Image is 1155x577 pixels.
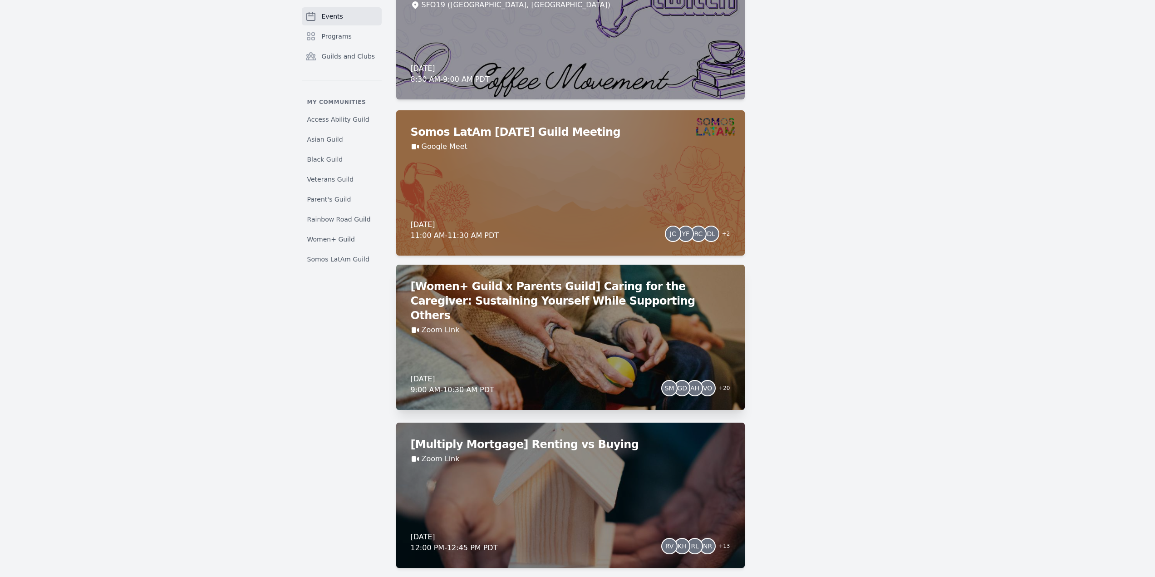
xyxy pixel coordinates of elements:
span: RV [665,543,674,549]
span: Black Guild [307,155,343,164]
h2: Somos LatAm [DATE] Guild Meeting [411,125,730,139]
a: Veterans Guild [302,171,382,187]
span: NR [703,543,712,549]
a: Rainbow Road Guild [302,211,382,227]
span: Events [322,12,343,21]
span: Guilds and Clubs [322,52,375,61]
a: Black Guild [302,151,382,168]
span: GD [677,385,687,391]
span: Rainbow Road Guild [307,215,371,224]
a: Guilds and Clubs [302,47,382,65]
a: Zoom Link [422,454,460,464]
a: Somos LatAm [DATE] Guild MeetingGoogle Meet[DATE]11:00 AM-11:30 AM PDTJCYFRCDL+2 [396,110,745,256]
span: YF [682,231,689,237]
a: Zoom Link [422,325,460,335]
a: Women+ Guild [302,231,382,247]
a: Parent's Guild [302,191,382,207]
span: + 13 [713,541,730,553]
div: [DATE] 11:00 AM - 11:30 AM PDT [411,219,499,241]
div: [DATE] 8:30 AM - 9:00 AM PDT [411,63,490,85]
span: DL [707,231,716,237]
span: Access Ability Guild [307,115,369,124]
span: Veterans Guild [307,175,354,184]
span: Somos LatAm Guild [307,255,369,264]
a: Events [302,7,382,25]
a: Access Ability Guild [302,111,382,128]
span: AH [690,385,699,391]
span: Programs [322,32,352,41]
span: VO [703,385,712,391]
h2: [Multiply Mortgage] Renting vs Buying [411,437,730,452]
span: JC [670,231,676,237]
p: My communities [302,99,382,106]
a: Somos LatAm Guild [302,251,382,267]
span: SM [665,385,674,391]
span: Asian Guild [307,135,343,144]
a: [Women+ Guild x Parents Guild] Caring for the Caregiver: Sustaining Yourself While Supporting Oth... [396,265,745,410]
span: + 2 [717,228,730,241]
span: RC [694,231,703,237]
a: Asian Guild [302,131,382,148]
span: RL [691,543,699,549]
div: [DATE] 12:00 PM - 12:45 PM PDT [411,532,498,553]
div: [DATE] 9:00 AM - 10:30 AM PDT [411,374,494,395]
a: Google Meet [422,141,467,152]
h2: [Women+ Guild x Parents Guild] Caring for the Caregiver: Sustaining Yourself While Supporting Others [411,279,730,323]
a: Programs [302,27,382,45]
span: + 20 [713,383,730,395]
span: Parent's Guild [307,195,351,204]
a: [Multiply Mortgage] Renting vs BuyingZoom Link[DATE]12:00 PM-12:45 PM PDTRVKHRLNR+13 [396,423,745,568]
span: KH [678,543,687,549]
span: Women+ Guild [307,235,355,244]
nav: Sidebar [302,7,382,267]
